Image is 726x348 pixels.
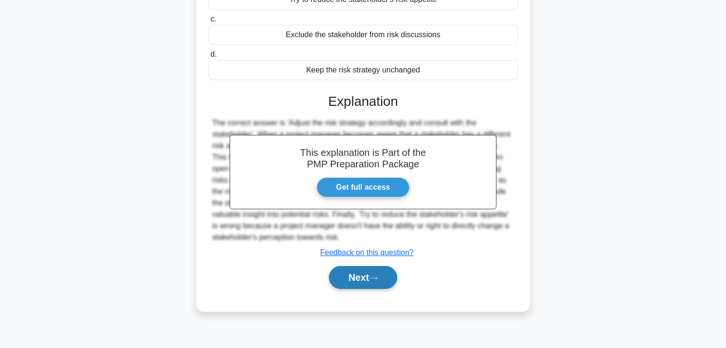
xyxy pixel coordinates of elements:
[316,177,410,197] a: Get full access
[210,50,217,58] span: d.
[209,25,518,45] div: Exclude the stakeholder from risk discussions
[210,15,216,23] span: c.
[212,117,514,243] div: The correct answer is 'Adjust the risk strategy accordingly and consult with the stakeholder'. Wh...
[329,266,397,289] button: Next
[214,93,512,110] h3: Explanation
[320,248,414,256] a: Feedback on this question?
[209,60,518,80] div: Keep the risk strategy unchanged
